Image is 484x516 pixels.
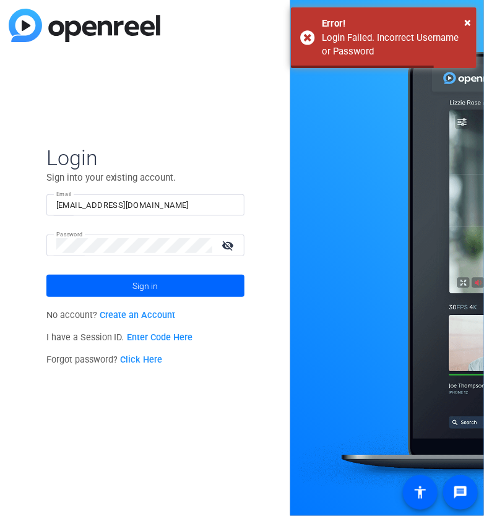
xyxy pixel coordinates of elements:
p: Sign into your existing account. [46,171,244,184]
mat-icon: visibility_off [215,236,244,254]
span: × [464,15,471,30]
img: blue-gradient.svg [9,9,160,42]
mat-icon: accessibility [413,485,428,500]
span: Forgot password? [46,355,163,365]
mat-label: Email [56,191,72,198]
span: Login [46,145,244,171]
mat-label: Password [56,231,83,238]
a: Create an Account [100,310,175,320]
mat-icon: message [453,485,468,500]
div: Login Failed. Incorrect Username or Password [322,31,467,59]
button: Sign in [46,275,244,297]
span: Sign in [132,270,158,301]
div: Error! [322,17,467,31]
input: Enter Email Address [56,198,235,213]
span: No account? [46,310,176,320]
button: Close [464,13,471,32]
a: Enter Code Here [127,332,192,343]
span: I have a Session ID. [46,332,193,343]
a: Click Here [120,355,162,365]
